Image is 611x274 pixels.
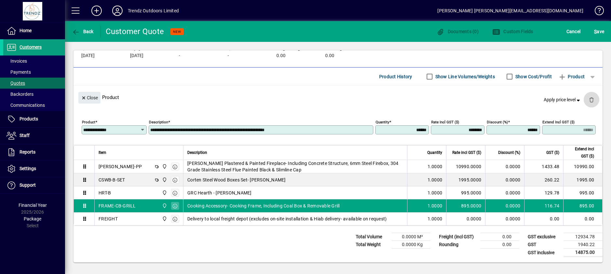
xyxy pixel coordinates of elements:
[514,73,552,80] label: Show Cost/Profit
[524,173,563,186] td: 260.22
[541,94,584,106] button: Apply price level
[24,216,41,221] span: Package
[592,26,606,37] button: Save
[563,199,602,212] td: 895.00
[81,53,95,58] span: [DATE]
[78,92,100,104] button: Close
[3,111,65,127] a: Products
[485,186,524,199] td: 0.0000
[187,160,403,173] span: [PERSON_NAME] Plastered & Painted Fireplace- Including Concrete Structure, 6mm Steel Firebox, 304...
[20,44,42,50] span: Customers
[524,186,563,199] td: 129.78
[3,161,65,177] a: Settings
[480,241,519,249] td: 0.00
[392,241,431,249] td: 0.0000 Kg
[525,241,564,249] td: GST
[160,189,168,196] span: New Plymouth
[352,233,392,241] td: Total Volume
[566,26,581,37] span: Cancel
[173,30,181,34] span: NEW
[86,5,107,17] button: Add
[187,216,387,222] span: Delivery to local freight depot (excludes on-site installation & Hiab delivery- available on requ...
[352,241,392,249] td: Total Weight
[563,173,602,186] td: 1995.00
[130,53,143,58] span: [DATE]
[228,53,229,58] span: -
[106,26,164,37] div: Customer Quote
[376,120,389,124] mat-label: Quantity
[99,163,142,170] div: [PERSON_NAME]-PP
[437,6,583,16] div: [PERSON_NAME] [PERSON_NAME][EMAIL_ADDRESS][DOMAIN_NAME]
[491,26,535,37] button: Custom Fields
[436,29,479,34] span: Documents (0)
[435,26,480,37] button: Documents (0)
[525,249,564,257] td: GST inclusive
[377,71,415,82] button: Product History
[555,71,588,82] button: Product
[564,241,603,249] td: 1940.22
[594,26,604,37] span: ave
[487,120,508,124] mat-label: Discount (%)
[160,176,168,183] span: New Plymouth
[450,177,481,183] div: 1995.0000
[428,163,443,170] span: 1.0000
[564,233,603,241] td: 12934.78
[7,69,31,75] span: Payments
[3,67,65,78] a: Payments
[325,53,334,58] span: 0.00
[450,203,481,209] div: 895.0000
[584,92,599,107] button: Delete
[436,233,480,241] td: Freight (incl GST)
[20,116,38,121] span: Products
[492,29,533,34] span: Custom Fields
[558,71,585,82] span: Product
[567,145,594,160] span: Extend incl GST ($)
[379,71,412,82] span: Product History
[428,177,443,183] span: 1.0000
[563,186,602,199] td: 995.00
[81,93,98,103] span: Close
[563,212,602,225] td: 0.00
[564,249,603,257] td: 14875.00
[546,149,559,156] span: GST ($)
[7,58,27,64] span: Invoices
[434,73,495,80] label: Show Line Volumes/Weights
[70,26,95,37] button: Back
[187,190,252,196] span: GRC Hearth - [PERSON_NAME]
[65,26,101,37] app-page-header-button: Back
[107,5,128,17] button: Profile
[20,149,35,155] span: Reports
[584,97,599,103] app-page-header-button: Delete
[187,203,340,209] span: Cooking Accessory- Cooking Frame, Including Coal Box & Removable Grill
[20,166,36,171] span: Settings
[590,1,603,22] a: Knowledge Base
[524,199,563,212] td: 116.74
[563,160,602,173] td: 10990.00
[485,160,524,173] td: 0.0000
[594,29,597,34] span: S
[3,78,65,89] a: Quotes
[77,94,102,100] app-page-header-button: Close
[149,120,168,124] mat-label: Description
[20,182,36,188] span: Support
[392,233,431,241] td: 0.0000 M³
[128,6,179,16] div: Trendz Outdoors Limited
[428,203,443,209] span: 1.0000
[187,177,286,183] span: Corten Steel Wood Boxes Set- [PERSON_NAME]
[160,215,168,222] span: New Plymouth
[73,85,603,109] div: Product
[436,241,480,249] td: Rounding
[82,120,95,124] mat-label: Product
[427,149,442,156] span: Quantity
[3,56,65,67] a: Invoices
[565,26,582,37] button: Cancel
[485,173,524,186] td: 0.0000
[452,149,481,156] span: Rate incl GST ($)
[20,133,30,138] span: Staff
[3,128,65,144] a: Staff
[3,177,65,193] a: Support
[99,149,106,156] span: Item
[485,212,524,225] td: 0.0000
[3,144,65,160] a: Reports
[450,216,481,222] div: 0.0000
